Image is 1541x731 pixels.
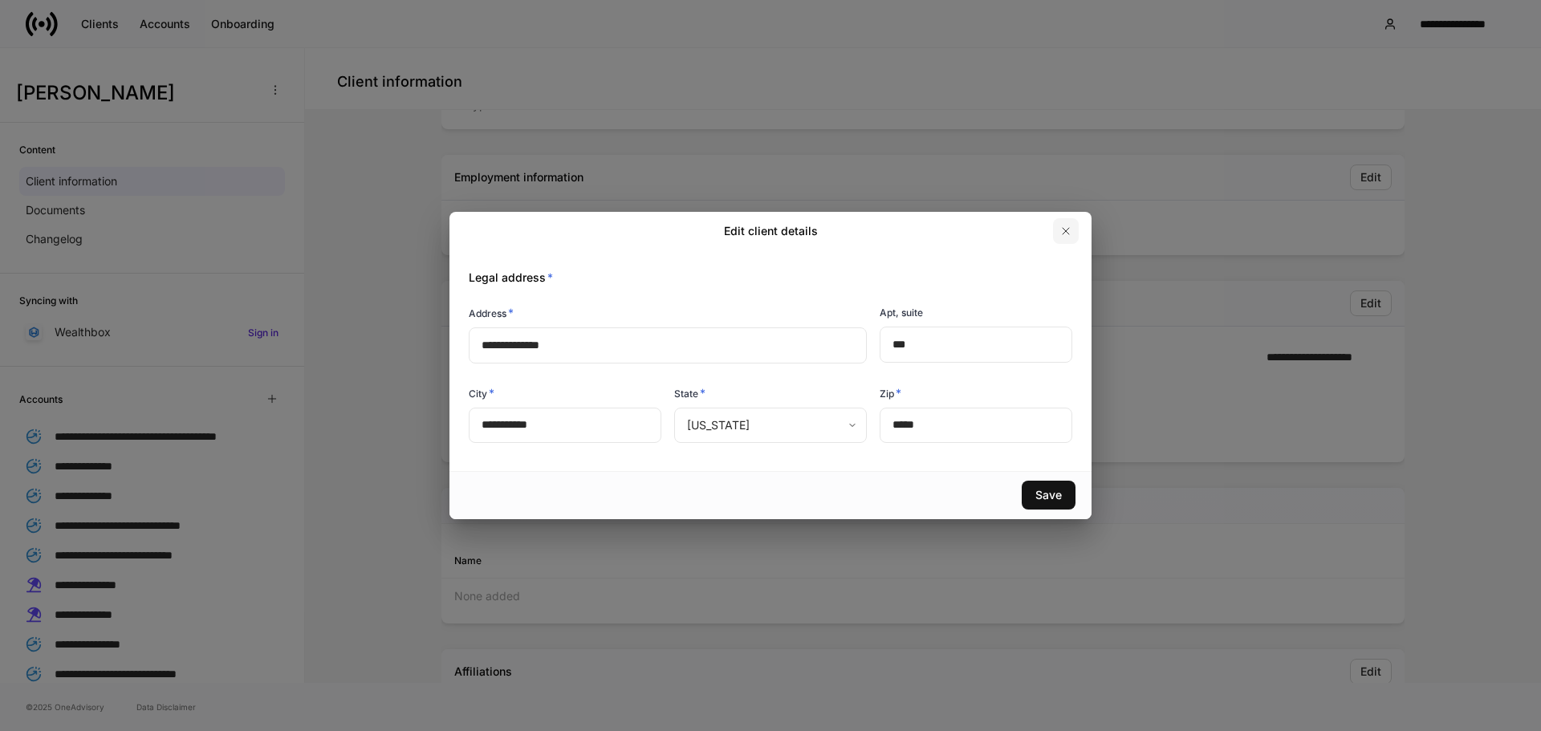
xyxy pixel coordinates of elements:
[1035,487,1062,503] div: Save
[880,305,923,320] h6: Apt, suite
[456,250,1072,286] div: Legal address
[880,385,901,401] h6: Zip
[1022,481,1075,510] button: Save
[674,385,705,401] h6: State
[674,408,866,443] div: [US_STATE]
[724,223,818,239] h2: Edit client details
[469,305,514,321] h6: Address
[469,385,494,401] h6: City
